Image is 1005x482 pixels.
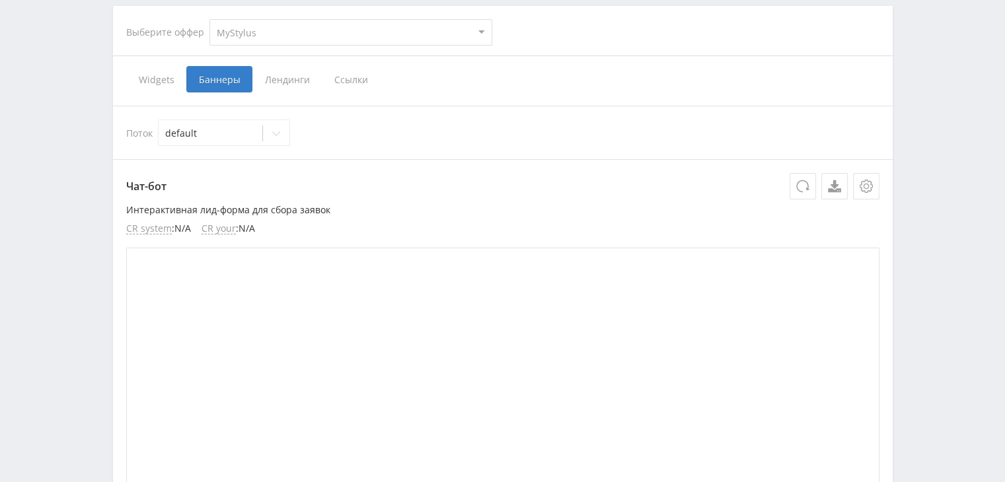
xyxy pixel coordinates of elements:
span: Widgets [126,66,186,92]
a: Скачать [821,173,848,199]
p: Чат-бот [126,173,879,199]
span: Баннеры [186,66,252,92]
span: CR system [126,223,172,234]
li: : N/A [202,223,255,234]
div: Поток [126,120,879,146]
button: Обновить [790,173,816,199]
div: Выберите оффер [126,27,209,38]
span: Лендинги [252,66,322,92]
button: Настройки [853,173,879,199]
p: Интерактивная лид-форма для сбора заявок [126,205,879,215]
span: Ссылки [322,66,381,92]
li: : N/A [126,223,191,234]
span: CR your [202,223,236,234]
